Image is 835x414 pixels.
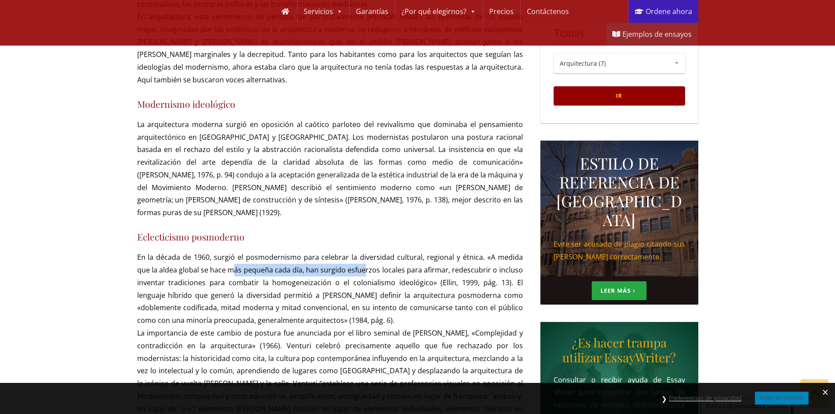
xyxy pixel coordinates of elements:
[556,152,682,230] font: ESTILO DE REFERENCIA DE [GEOGRAPHIC_DATA]
[527,7,569,16] font: Contáctenos
[137,12,523,85] font: En arquitectura, este sentimiento de pérdida fue particularmente [PERSON_NAME]: las promesas de u...
[600,287,631,294] font: Leer más
[137,98,235,110] font: Modernismo ideológico
[137,252,523,325] font: En la década de 1960, surgió el posmodernismo para celebrar la diversidad cultural, regional y ét...
[554,86,685,105] button: Ir
[304,7,333,16] font: Servicios
[616,92,622,99] font: Ir
[356,7,388,16] font: Garantías
[646,7,692,16] font: Ordene ahora
[137,120,523,218] font: La arquitectura moderna surgió en oposición al caótico parloteo del revivalismo que dominaba el p...
[755,392,809,404] button: Estoy de acuerdo
[562,334,676,365] font: ¿Es hacer trampa utilizar EssayWriter?
[664,392,746,405] button: Preferencias de privacidad
[622,29,692,39] font: Ejemplos de ensayos
[760,394,804,401] font: Estoy de acuerdo
[489,7,514,16] font: Precios
[592,281,647,300] a: Leer más
[402,7,466,16] font: ¿Por qué elegirnos?
[137,230,245,243] font: Eclecticismo posmoderno
[554,239,685,262] font: Evite ser acusado de plagio citando sus [PERSON_NAME] correctamente.
[606,23,698,46] a: Ejemplos de ensayos
[669,395,742,402] font: Preferencias de privacidad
